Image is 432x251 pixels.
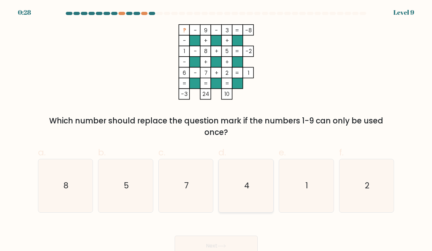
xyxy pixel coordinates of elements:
[183,27,186,34] tspan: ?
[225,69,229,77] tspan: 2
[42,115,390,138] div: Which number should replace the question mark if the numbers 1-9 can only be used once?
[279,146,286,159] span: e.
[225,58,229,66] tspan: +
[204,27,208,34] tspan: 9
[184,180,189,191] text: 7
[183,69,186,77] tspan: 6
[306,180,308,191] text: 1
[204,47,208,55] tspan: 8
[124,180,129,191] text: 5
[204,69,207,77] tspan: 7
[225,80,229,87] tspan: =
[225,37,229,44] tspan: +
[98,146,106,159] span: b.
[184,47,185,55] tspan: 1
[158,146,165,159] span: c.
[215,47,218,55] tspan: +
[204,37,208,44] tspan: +
[245,27,252,34] tspan: -8
[204,80,208,87] tspan: =
[182,80,186,87] tspan: =
[18,8,31,17] div: 0:28
[38,146,46,159] span: a.
[215,69,218,77] tspan: +
[393,8,414,17] div: Level 9
[202,90,209,98] tspan: 24
[193,47,197,55] tspan: -
[235,69,239,77] tspan: =
[181,90,188,98] tspan: -3
[218,146,226,159] span: d.
[244,180,249,191] text: 4
[339,146,344,159] span: f.
[235,47,239,55] tspan: =
[215,27,218,34] tspan: -
[64,180,68,191] text: 8
[245,47,252,55] tspan: -2
[225,47,229,55] tspan: 5
[204,58,208,66] tspan: +
[183,58,186,66] tspan: -
[224,90,230,98] tspan: 10
[193,27,197,34] tspan: -
[365,180,369,191] text: 2
[248,69,249,77] tspan: 1
[183,37,186,44] tspan: -
[235,27,239,34] tspan: =
[193,69,197,77] tspan: -
[225,27,229,34] tspan: 3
